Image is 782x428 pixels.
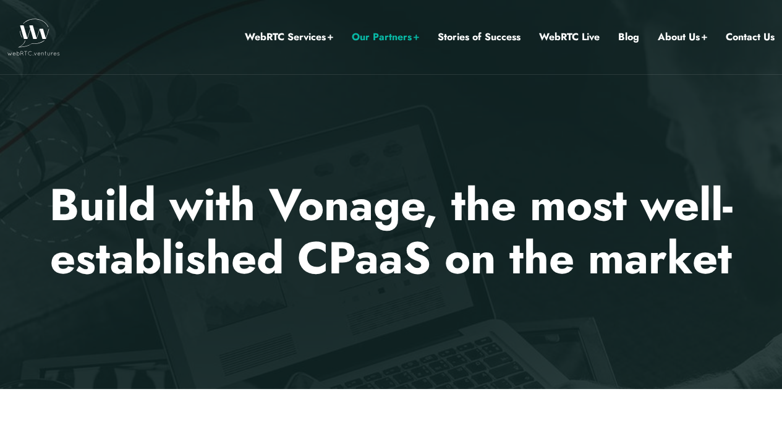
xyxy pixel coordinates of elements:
[726,29,775,45] a: Contact Us
[245,29,333,45] a: WebRTC Services
[352,29,419,45] a: Our Partners
[658,29,707,45] a: About Us
[438,29,521,45] a: Stories of Success
[7,19,60,56] img: WebRTC.ventures
[618,29,639,45] a: Blog
[29,178,753,285] p: Build with Vonage, the most well-established CPaaS on the market
[539,29,600,45] a: WebRTC Live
